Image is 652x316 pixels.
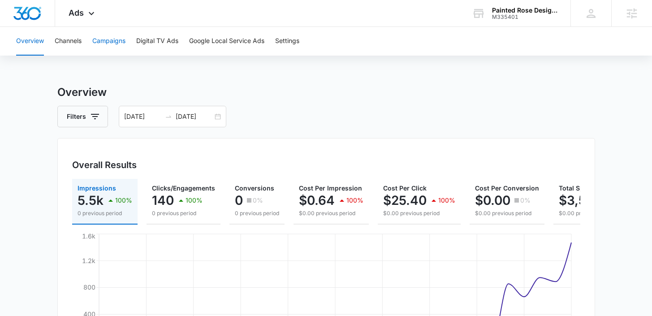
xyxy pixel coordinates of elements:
p: 100% [438,197,455,203]
div: v 4.0.25 [25,14,44,22]
p: 0 [235,193,243,208]
span: Clicks/Engagements [152,184,215,192]
span: Total Spend [559,184,596,192]
button: Filters [57,106,108,127]
input: Start date [124,112,161,121]
p: 100% [115,197,132,203]
p: $0.00 previous period [383,209,455,217]
tspan: 1.6k [82,232,95,240]
img: logo_orange.svg [14,14,22,22]
button: Overview [16,27,44,56]
tspan: 800 [83,283,95,291]
button: Settings [275,27,299,56]
span: swap-right [165,113,172,120]
button: Digital TV Ads [136,27,178,56]
span: to [165,113,172,120]
p: $0.64 [299,193,335,208]
p: 0 previous period [152,209,215,217]
button: Google Local Service Ads [189,27,264,56]
div: Keywords by Traffic [99,53,151,59]
div: Domain Overview [34,53,80,59]
p: 5.5k [78,193,104,208]
button: Campaigns [92,27,125,56]
span: Impressions [78,184,116,192]
h3: Overall Results [72,158,137,172]
button: Channels [55,27,82,56]
span: Cost Per Conversion [475,184,539,192]
p: 0% [520,197,531,203]
span: Ads [69,8,84,17]
span: Cost Per Click [383,184,427,192]
p: 0 previous period [78,209,132,217]
img: tab_domain_overview_orange.svg [24,52,31,59]
p: 0 previous period [235,209,279,217]
p: 100% [186,197,203,203]
div: Domain: [DOMAIN_NAME] [23,23,99,30]
p: $0.00 previous period [559,209,650,217]
img: website_grey.svg [14,23,22,30]
tspan: 1.2k [82,257,95,264]
p: $0.00 previous period [299,209,363,217]
p: $0.00 [475,193,510,208]
p: 140 [152,193,174,208]
span: Cost Per Impression [299,184,362,192]
div: account name [492,7,557,14]
img: tab_keywords_by_traffic_grey.svg [89,52,96,59]
p: $25.40 [383,193,427,208]
p: $0.00 previous period [475,209,539,217]
span: Conversions [235,184,274,192]
h3: Overview [57,84,595,100]
p: $3,556.30 [559,193,621,208]
input: End date [176,112,213,121]
p: 100% [346,197,363,203]
div: account id [492,14,557,20]
p: 0% [253,197,263,203]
